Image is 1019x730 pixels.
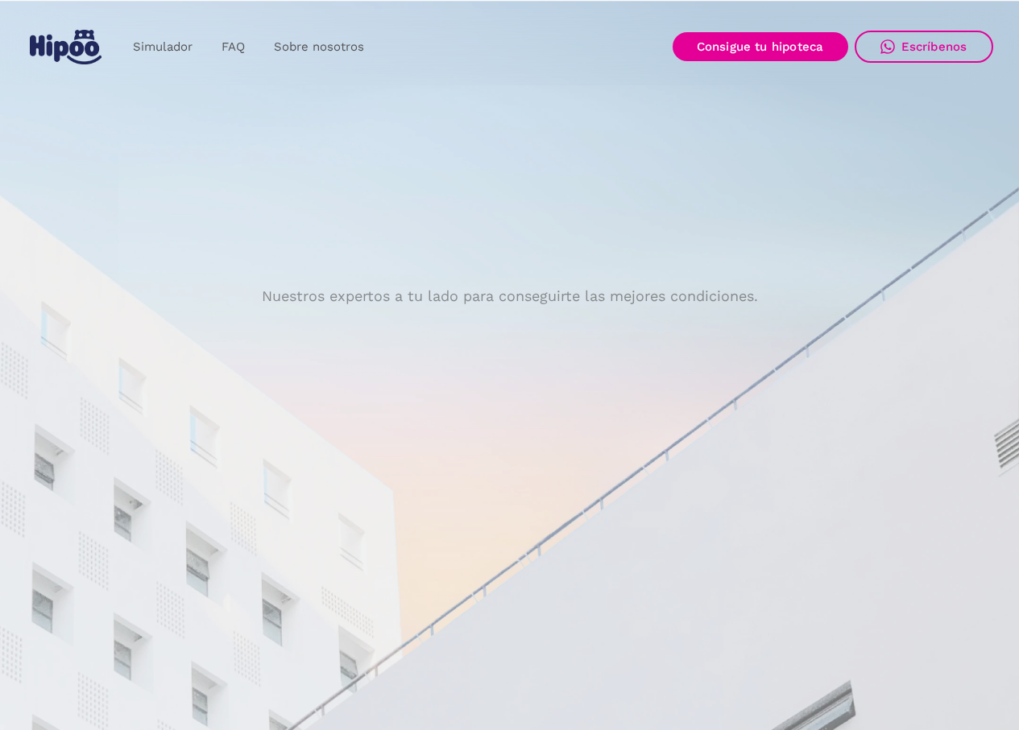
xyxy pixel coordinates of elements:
a: Sobre nosotros [259,31,379,63]
a: Consigue tu hipoteca [673,32,848,61]
a: Escríbenos [855,31,993,63]
div: Escríbenos [901,39,967,54]
a: Simulador [118,31,207,63]
a: home [27,23,106,71]
a: FAQ [207,31,259,63]
p: Nuestros expertos a tu lado para conseguirte las mejores condiciones. [262,290,758,303]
